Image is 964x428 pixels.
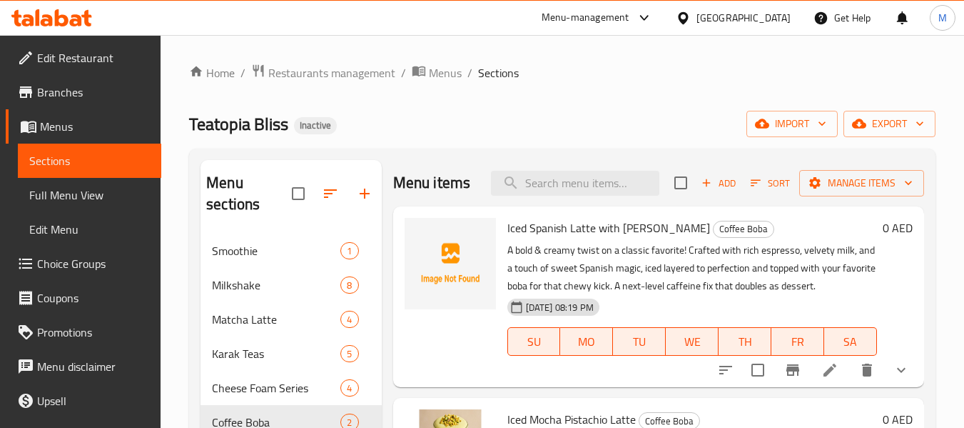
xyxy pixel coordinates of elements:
span: 5 [341,347,357,361]
a: Branches [6,75,161,109]
button: show more [884,353,918,387]
a: Menu disclaimer [6,349,161,384]
button: delete [850,353,884,387]
button: Sort [747,172,793,194]
span: [DATE] 08:19 PM [520,301,599,314]
span: Karak Teas [212,345,340,362]
span: Menu disclaimer [37,358,150,375]
button: MO [560,327,613,356]
span: Promotions [37,324,150,341]
a: Menus [412,64,462,82]
button: SU [507,327,561,356]
span: 4 [341,382,357,395]
a: Edit menu item [821,362,838,379]
span: Milkshake [212,277,340,294]
span: Edit Restaurant [37,49,150,66]
div: items [340,311,358,328]
button: import [746,111,838,137]
span: Teatopia Bliss [189,108,288,140]
div: Milkshake8 [201,268,381,302]
input: search [491,171,659,196]
span: SA [830,332,871,352]
span: SU [514,332,555,352]
button: sort-choices [709,353,743,387]
span: MO [566,332,607,352]
a: Full Menu View [18,178,161,212]
div: Cheese Foam Series4 [201,371,381,405]
li: / [240,64,245,81]
span: Iced Spanish Latte with [PERSON_NAME] [507,217,710,239]
div: Coffee Boba [713,221,774,238]
span: 4 [341,313,357,327]
span: TH [724,332,766,352]
button: SA [824,327,877,356]
div: Matcha Latte4 [201,302,381,337]
svg: Show Choices [893,362,910,379]
button: TU [613,327,666,356]
span: WE [671,332,713,352]
span: Menus [40,118,150,135]
span: Manage items [811,174,913,192]
span: Cheese Foam Series [212,379,340,397]
h2: Menu items [393,172,471,194]
span: 1 [341,244,357,258]
button: TH [719,327,771,356]
div: Smoothie1 [201,234,381,268]
li: / [401,64,406,81]
span: Restaurants management [268,64,395,81]
div: items [340,277,358,294]
a: Edit Menu [18,212,161,247]
span: Matcha Latte [212,311,340,328]
span: Sections [478,64,519,81]
div: Menu-management [542,9,629,26]
span: Choice Groups [37,255,150,272]
img: Iced Spanish Latte with Boba [405,218,496,309]
span: Menus [429,64,462,81]
div: [GEOGRAPHIC_DATA] [696,10,791,26]
button: Add [696,172,741,194]
span: Add [699,175,738,191]
li: / [467,64,472,81]
button: Branch-specific-item [776,353,810,387]
div: items [340,345,358,362]
button: Manage items [799,170,924,196]
div: items [340,379,358,397]
h2: Menu sections [206,172,291,215]
span: Coffee Boba [714,221,773,237]
a: Menus [6,109,161,144]
span: 8 [341,279,357,292]
a: Sections [18,144,161,178]
p: A bold & creamy twist on a classic favorite! Crafted with rich espresso, velvety milk, and a touc... [507,242,877,295]
span: Select all sections [283,179,313,209]
a: Home [189,64,235,81]
span: TU [619,332,660,352]
nav: breadcrumb [189,64,935,82]
a: Edit Restaurant [6,41,161,75]
span: Sort [751,175,790,191]
span: Sections [29,152,150,169]
div: Inactive [294,117,337,134]
button: export [843,111,935,137]
span: import [758,115,826,133]
a: Choice Groups [6,247,161,281]
a: Upsell [6,384,161,418]
span: Edit Menu [29,221,150,238]
button: Add section [347,176,382,211]
span: Select section [666,168,696,198]
span: Smoothie [212,242,340,259]
span: FR [777,332,818,352]
div: items [340,242,358,259]
h6: 0 AED [883,218,913,238]
span: Inactive [294,119,337,131]
a: Coupons [6,281,161,315]
button: FR [771,327,824,356]
span: Full Menu View [29,186,150,204]
button: WE [666,327,719,356]
span: Sort sections [313,176,347,211]
a: Restaurants management [251,64,395,82]
span: Coupons [37,289,150,307]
